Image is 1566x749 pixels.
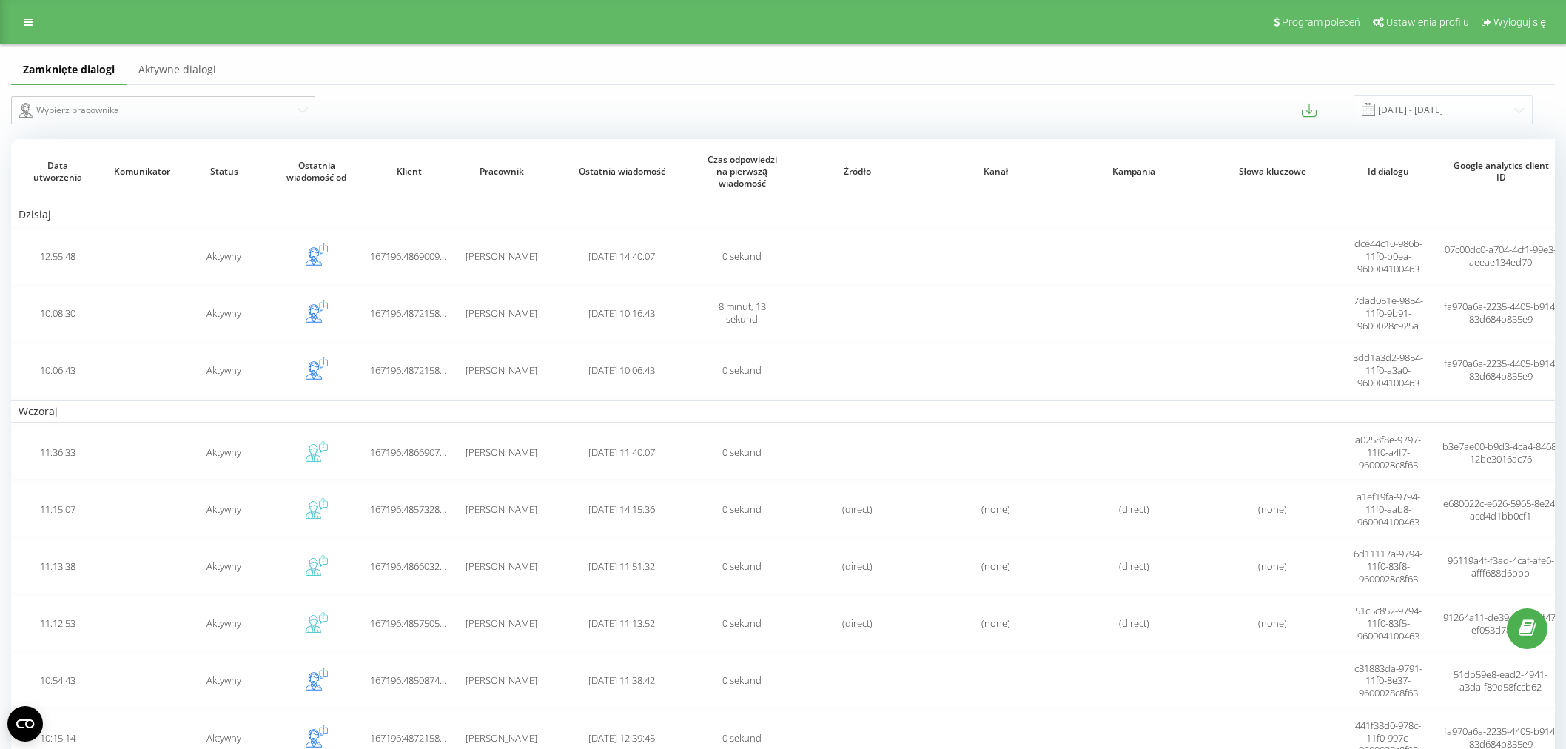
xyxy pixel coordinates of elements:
span: [PERSON_NAME] [466,249,537,263]
span: (direct) [1119,560,1149,573]
td: Aktywny [178,597,270,651]
span: (direct) [842,617,873,630]
span: Id dialogu [1353,166,1423,178]
span: Klient [374,166,444,178]
span: [DATE] 12:39:45 [588,731,655,745]
span: 167196:48721588483 [370,363,460,377]
span: [DATE] 14:15:36 [588,503,655,516]
td: Aktywny [178,426,270,480]
td: 0 sekund [696,426,788,480]
span: Data utworzenia [22,160,93,183]
span: [DATE] 11:51:32 [588,560,655,573]
span: Google analytics client ID [1448,160,1554,183]
span: c81883da-9791-11f0-8e37-9600028c8f63 [1354,662,1422,700]
td: 0 sekund [696,483,788,537]
span: [PERSON_NAME] [466,503,537,516]
span: 167196:48660322756 [370,560,460,573]
span: Ostatnia wiadomość [562,166,682,178]
span: Status [189,166,259,178]
span: 167196:48575056854 [370,617,460,630]
span: [DATE] 10:06:43 [588,363,655,377]
span: [DATE] 11:13:52 [588,617,655,630]
td: 0 sekund [696,540,788,594]
span: Ostatnia wiadomość od [281,160,352,183]
span: (none) [1258,617,1287,630]
button: Open CMP widget [7,706,43,742]
span: (none) [1258,503,1287,516]
td: 11:15:07 [11,483,104,537]
span: fa970a6a-2235-4405-b914-83d684b835e9 [1444,300,1558,326]
td: Aktywny [178,540,270,594]
td: 10:08:30 [11,286,104,340]
span: Program poleceń [1282,16,1360,28]
td: Aktywny [178,343,270,397]
span: 167196:48573288729 [370,503,460,516]
span: Kampania [1078,166,1189,178]
td: 8 minut, 13 sekund [696,286,788,340]
span: b3e7ae00-b9d3-4ca4-8468-12be3016ac76 [1442,440,1559,466]
span: a1ef19fa-9794-11f0-aab8-960004100463 [1357,490,1420,528]
span: 167196:48721588483 [370,306,460,320]
span: 7dad051e-9854-11f0-9b91-9600028c925a [1354,294,1423,332]
span: [DATE] 11:38:42 [588,674,655,687]
td: 11:36:33 [11,426,104,480]
iframe: Intercom live chat [1516,665,1551,701]
span: Słowa kluczowe [1217,166,1328,178]
td: Aktywny [178,286,270,340]
span: (direct) [842,560,873,573]
span: (direct) [842,503,873,516]
span: dce44c10-986b-11f0-b0ea-960004100463 [1354,237,1422,275]
span: 51c5c852-9794-11f0-83f5-960004100463 [1355,604,1422,642]
span: (none) [981,617,1010,630]
span: 07c00dc0-a704-4cf1-99e3-aeeae134ed70 [1445,243,1556,269]
td: 10:06:43 [11,343,104,397]
span: 3dd1a3d2-9854-11f0-a3a0-960004100463 [1353,351,1423,389]
span: [DATE] 14:40:07 [588,249,655,263]
span: [PERSON_NAME] [466,363,537,377]
span: (none) [981,560,1010,573]
span: Komunikator [114,166,167,178]
td: Aktywny [178,654,270,708]
span: Pracownik [466,166,537,178]
span: (direct) [1119,503,1149,516]
span: [PERSON_NAME] [466,674,537,687]
a: Zamknięte dialogi [11,56,127,85]
td: Aktywny [178,229,270,283]
td: 0 sekund [696,597,788,651]
span: [PERSON_NAME] [466,560,537,573]
span: 51db59e8-ead2-4941-a3da-f89d58fccb62 [1454,668,1547,693]
td: Aktywny [178,483,270,537]
td: 0 sekund [696,343,788,397]
span: 96119a4f-f3ad-4caf-afe6-afff688d6bbb [1448,554,1554,580]
span: 167196:48721588483 [370,731,460,745]
span: e680022c-e626-5965-8e24-acd4d1bb0cf1 [1443,497,1558,523]
td: 12:55:48 [11,229,104,283]
span: 91264a11-de39-51ab-bf47-ef053d7860f5 [1443,611,1559,637]
span: a0258f8e-9797-11f0-a4f7-9600028c8f63 [1355,433,1421,471]
a: Aktywne dialogi [127,56,228,85]
span: [DATE] 11:40:07 [588,446,655,459]
span: [DATE] 10:16:43 [588,306,655,320]
span: [PERSON_NAME] [466,731,537,745]
span: 167196:48508741771 [370,674,460,687]
span: Źródło [802,166,913,178]
span: 167196:48690099920 [370,249,460,263]
td: 0 sekund [696,229,788,283]
td: 11:13:38 [11,540,104,594]
button: Eksportuj wiadomości [1302,103,1317,118]
span: [PERSON_NAME] [466,306,537,320]
span: 6d11117a-9794-11f0-83f8-9600028c8f63 [1354,547,1422,585]
span: fa970a6a-2235-4405-b914-83d684b835e9 [1444,357,1558,383]
span: Wyloguj się [1493,16,1546,28]
span: (direct) [1119,617,1149,630]
td: 10:54:43 [11,654,104,708]
span: Kanał [940,166,1051,178]
span: [PERSON_NAME] [466,446,537,459]
span: (none) [1258,560,1287,573]
td: 0 sekund [696,654,788,708]
span: 167196:48669076109 [370,446,460,459]
td: 11:12:53 [11,597,104,651]
span: [PERSON_NAME] [466,617,537,630]
span: Ustawienia profilu [1386,16,1469,28]
div: Wybierz pracownika [19,101,295,119]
